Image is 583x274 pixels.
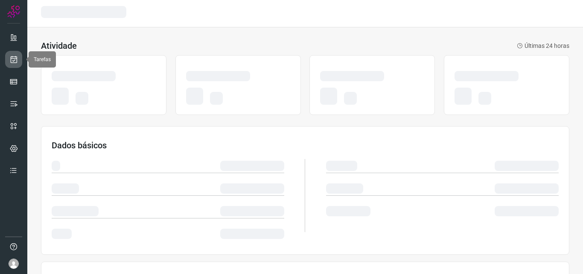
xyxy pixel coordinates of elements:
span: Tarefas [34,56,51,62]
h3: Dados básicos [52,140,559,150]
p: Últimas 24 horas [517,41,569,50]
img: Logo [7,5,20,18]
h3: Atividade [41,41,77,51]
img: avatar-user-boy.jpg [9,259,19,269]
